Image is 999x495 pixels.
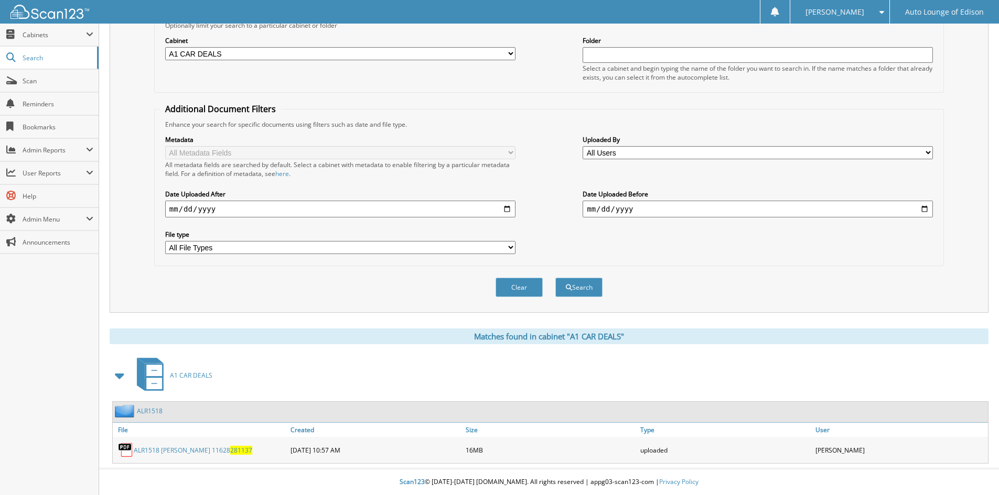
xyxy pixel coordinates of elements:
span: Admin Menu [23,215,86,224]
div: Optionally limit your search to a particular cabinet or folder [160,21,938,30]
span: Help [23,192,93,201]
a: Privacy Policy [659,477,699,486]
div: 16MB [463,439,638,460]
label: Cabinet [165,36,515,45]
div: Enhance your search for specific documents using filters such as date and file type. [160,120,938,129]
legend: Additional Document Filters [160,103,281,115]
button: Search [555,278,603,297]
label: File type [165,230,515,239]
div: Select a cabinet and begin typing the name of the folder you want to search in. If the name match... [583,64,933,82]
button: Clear [496,278,543,297]
span: Admin Reports [23,146,86,155]
a: here [275,169,289,178]
img: PDF.png [118,442,134,458]
span: A1 CAR DEALS [170,371,212,380]
div: [DATE] 10:57 AM [288,439,463,460]
input: end [583,201,933,217]
img: folder2.png [115,404,137,417]
span: Scan [23,76,93,85]
a: File [113,423,288,437]
img: scan123-logo-white.svg [10,5,89,19]
iframe: Chat Widget [947,445,999,495]
span: User Reports [23,169,86,178]
input: start [165,201,515,217]
a: Type [638,423,813,437]
a: ALR1518 [137,406,163,415]
div: All metadata fields are searched by default. Select a cabinet with metadata to enable filtering b... [165,160,515,178]
span: Announcements [23,238,93,247]
div: © [DATE]-[DATE] [DOMAIN_NAME]. All rights reserved | appg03-scan123-com | [99,469,999,495]
label: Date Uploaded After [165,190,515,199]
span: Scan123 [400,477,425,486]
span: 281137 [230,446,252,455]
span: Bookmarks [23,123,93,131]
div: [PERSON_NAME] [813,439,988,460]
label: Uploaded By [583,135,933,144]
div: uploaded [638,439,813,460]
div: Matches found in cabinet "A1 CAR DEALS" [110,328,989,344]
a: A1 CAR DEALS [131,355,212,396]
a: Size [463,423,638,437]
span: Cabinets [23,30,86,39]
a: ALR1518 [PERSON_NAME] 11628281137 [134,446,252,455]
label: Folder [583,36,933,45]
label: Date Uploaded Before [583,190,933,199]
span: Auto Lounge of Edison [905,9,984,15]
span: Reminders [23,100,93,108]
span: Search [23,53,92,62]
span: [PERSON_NAME] [805,9,864,15]
a: Created [288,423,463,437]
label: Metadata [165,135,515,144]
a: User [813,423,988,437]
